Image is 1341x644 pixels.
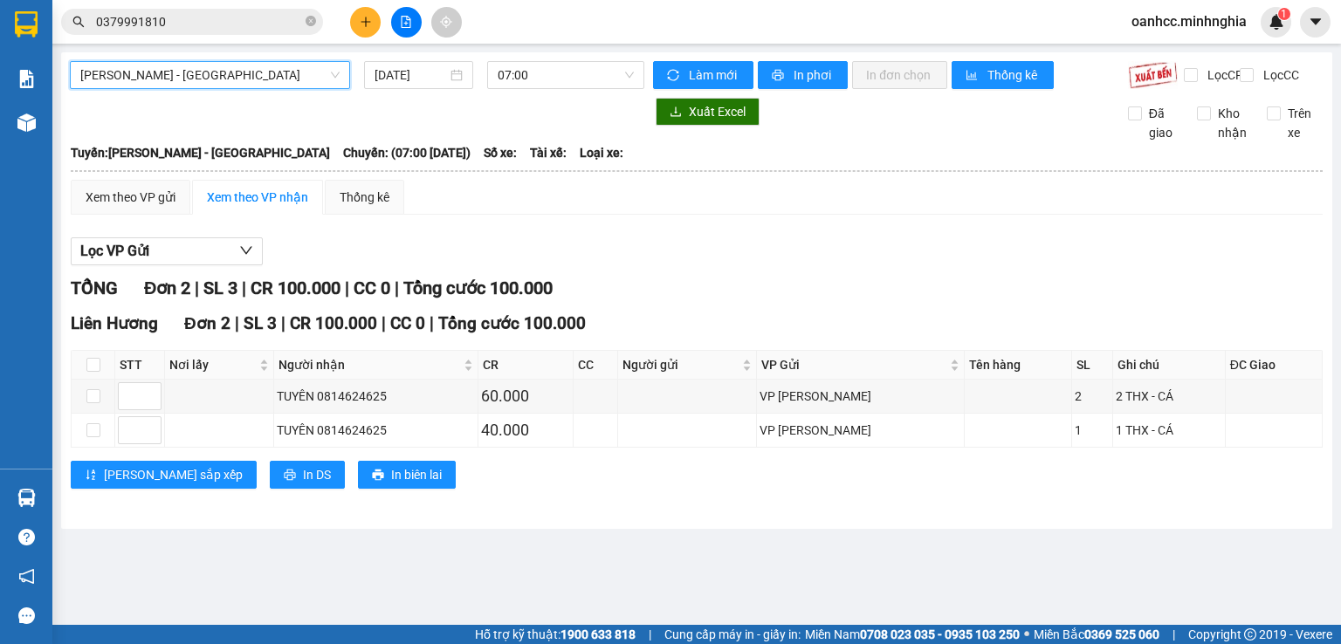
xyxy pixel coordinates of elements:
[242,277,246,298] span: |
[574,351,618,380] th: CC
[670,106,682,120] span: download
[395,277,399,298] span: |
[18,568,35,585] span: notification
[1200,65,1246,85] span: Lọc CR
[239,243,253,257] span: down
[15,11,38,38] img: logo-vxr
[1034,625,1159,644] span: Miền Bắc
[1084,627,1159,641] strong: 0369 525 060
[354,277,390,298] span: CC 0
[303,465,331,484] span: In DS
[306,14,316,31] span: close-circle
[656,98,760,126] button: downloadXuất Excel
[438,313,586,333] span: Tổng cước 100.000
[1226,351,1323,380] th: ĐC Giao
[1117,10,1261,32] span: oanhcc.minhnghia
[772,69,787,83] span: printer
[85,469,97,483] span: sort-ascending
[431,7,462,38] button: aim
[71,461,257,489] button: sort-ascending[PERSON_NAME] sắp xếp
[80,62,340,88] span: Phan Rí - Sài Gòn
[1075,421,1111,440] div: 1
[1142,104,1185,142] span: Đã giao
[952,61,1054,89] button: bar-chartThống kê
[1211,104,1254,142] span: Kho nhận
[852,61,947,89] button: In đơn chọn
[104,465,243,484] span: [PERSON_NAME] sắp xếp
[689,65,739,85] span: Làm mới
[17,489,36,507] img: warehouse-icon
[1278,8,1290,20] sup: 1
[689,102,746,121] span: Xuất Excel
[350,7,381,38] button: plus
[96,12,302,31] input: Tìm tên, số ĐT hoặc mã đơn
[277,421,475,440] div: TUYÊN 0814624625
[270,461,345,489] button: printerIn DS
[1173,625,1175,644] span: |
[1024,631,1029,638] span: ⚪️
[144,277,190,298] span: Đơn 2
[382,313,386,333] span: |
[761,355,946,374] span: VP Gửi
[1281,8,1287,20] span: 1
[622,355,738,374] span: Người gửi
[1269,14,1284,30] img: icon-new-feature
[1116,421,1222,440] div: 1 THX - CÁ
[391,465,442,484] span: In biên lai
[340,188,389,207] div: Thống kê
[169,355,256,374] span: Nơi lấy
[860,627,1020,641] strong: 0708 023 035 - 0935 103 250
[372,469,384,483] span: printer
[653,61,753,89] button: syncLàm mới
[760,421,961,440] div: VP [PERSON_NAME]
[481,418,570,442] div: 40.000
[17,70,36,88] img: solution-icon
[580,143,623,162] span: Loại xe:
[478,351,574,380] th: CR
[343,143,471,162] span: Chuyến: (07:00 [DATE])
[195,277,199,298] span: |
[360,16,372,28] span: plus
[1075,387,1111,406] div: 2
[1116,387,1222,406] div: 2 THX - CÁ
[965,351,1072,380] th: Tên hàng
[18,607,35,624] span: message
[400,16,412,28] span: file-add
[667,69,682,83] span: sync
[115,351,165,380] th: STT
[757,414,965,448] td: VP Phan Rí
[284,469,296,483] span: printer
[987,65,1040,85] span: Thống kê
[757,380,965,414] td: VP Phan Rí
[71,237,263,265] button: Lọc VP Gửi
[207,188,308,207] div: Xem theo VP nhận
[475,625,636,644] span: Hỗ trợ kỹ thuật:
[1072,351,1114,380] th: SL
[1128,61,1178,89] img: 9k=
[1244,628,1256,641] span: copyright
[560,627,636,641] strong: 1900 633 818
[345,277,349,298] span: |
[391,7,422,38] button: file-add
[403,277,553,298] span: Tổng cước 100.000
[794,65,834,85] span: In phơi
[86,188,175,207] div: Xem theo VP gửi
[530,143,567,162] span: Tài xế:
[1308,14,1324,30] span: caret-down
[375,65,446,85] input: 14/10/2025
[758,61,848,89] button: printerIn phơi
[649,625,651,644] span: |
[184,313,230,333] span: Đơn 2
[17,113,36,132] img: warehouse-icon
[1256,65,1302,85] span: Lọc CC
[80,240,149,262] span: Lọc VP Gửi
[430,313,434,333] span: |
[481,384,570,408] div: 60.000
[71,313,158,333] span: Liên Hương
[484,143,517,162] span: Số xe:
[235,313,239,333] span: |
[1113,351,1226,380] th: Ghi chú
[390,313,425,333] span: CC 0
[281,313,285,333] span: |
[72,16,85,28] span: search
